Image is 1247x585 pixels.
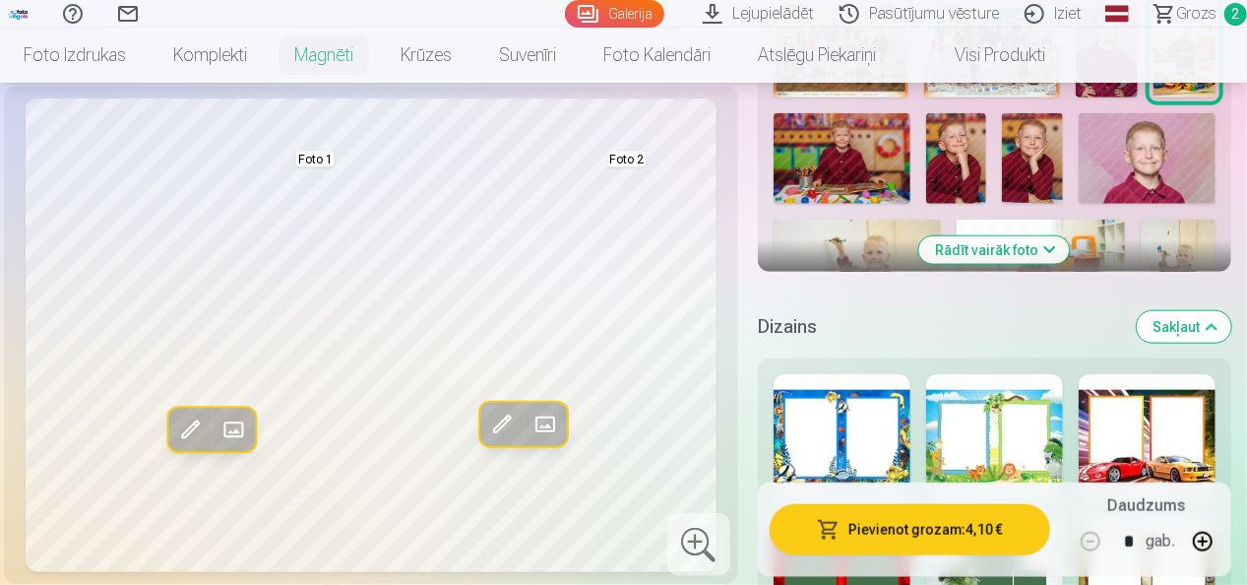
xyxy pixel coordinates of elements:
[377,28,475,83] a: Krūzes
[580,28,734,83] a: Foto kalendāri
[770,504,1050,555] button: Pievienot grozam:4,10 €
[1107,494,1185,518] h5: Daudzums
[758,313,1121,341] h5: Dizains
[1224,3,1247,26] span: 2
[919,236,1070,264] button: Rādīt vairāk foto
[900,28,1069,83] a: Visi produkti
[1146,518,1175,565] div: gab.
[271,28,377,83] a: Magnēti
[734,28,900,83] a: Atslēgu piekariņi
[1137,311,1231,343] button: Sakļaut
[150,28,271,83] a: Komplekti
[475,28,580,83] a: Suvenīri
[1176,2,1216,26] span: Grozs
[8,8,30,20] img: /fa1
